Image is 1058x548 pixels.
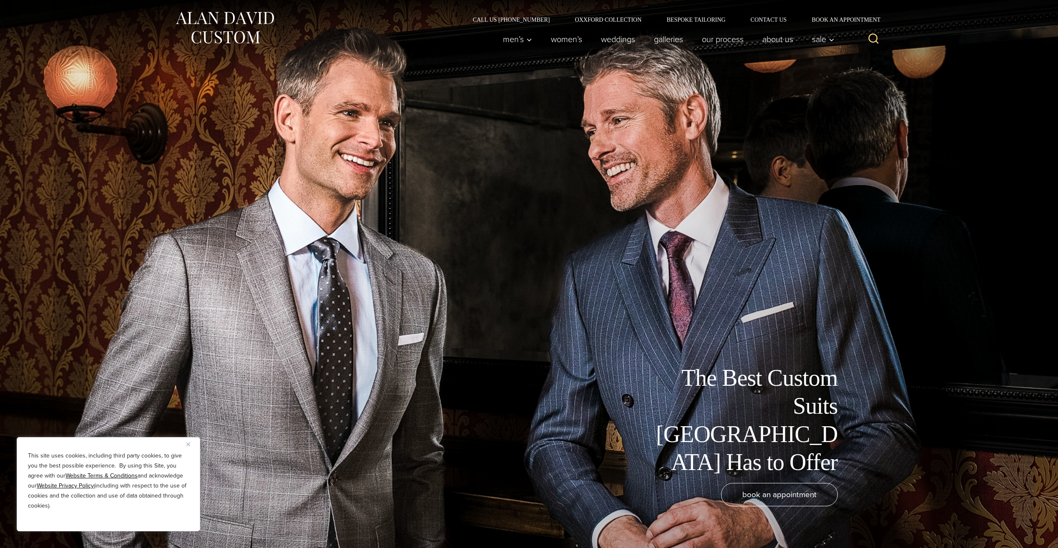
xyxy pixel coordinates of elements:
[650,364,838,476] h1: The Best Custom Suits [GEOGRAPHIC_DATA] Has to Offer
[460,17,563,23] a: Call Us [PHONE_NUMBER]
[186,439,196,449] button: Close
[812,35,834,43] span: Sale
[738,17,799,23] a: Contact Us
[541,31,591,48] a: Women’s
[503,35,532,43] span: Men’s
[721,483,838,506] a: book an appointment
[654,17,738,23] a: Bespoke Tailoring
[591,31,644,48] a: weddings
[28,451,189,511] p: This site uses cookies, including third party cookies, to give you the best possible experience. ...
[460,17,884,23] nav: Secondary Navigation
[799,17,883,23] a: Book an Appointment
[753,31,802,48] a: About Us
[692,31,753,48] a: Our Process
[864,29,884,49] button: View Search Form
[65,471,138,480] a: Website Terms & Conditions
[175,9,275,46] img: Alan David Custom
[37,481,94,490] a: Website Privacy Policy
[562,17,654,23] a: Oxxford Collection
[742,488,817,500] span: book an appointment
[493,31,839,48] nav: Primary Navigation
[644,31,692,48] a: Galleries
[186,442,190,446] img: Close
